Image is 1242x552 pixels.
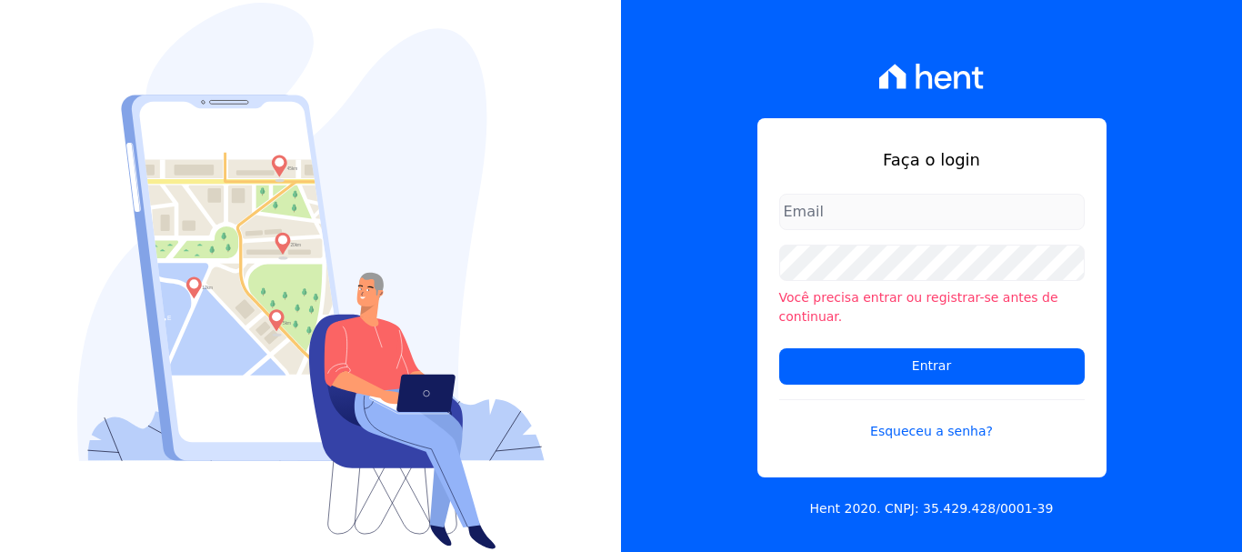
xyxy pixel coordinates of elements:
[779,194,1085,230] input: Email
[810,499,1054,518] p: Hent 2020. CNPJ: 35.429.428/0001-39
[779,399,1085,441] a: Esqueceu a senha?
[779,288,1085,326] li: Você precisa entrar ou registrar-se antes de continuar.
[779,147,1085,172] h1: Faça o login
[77,3,545,549] img: Login
[779,348,1085,385] input: Entrar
